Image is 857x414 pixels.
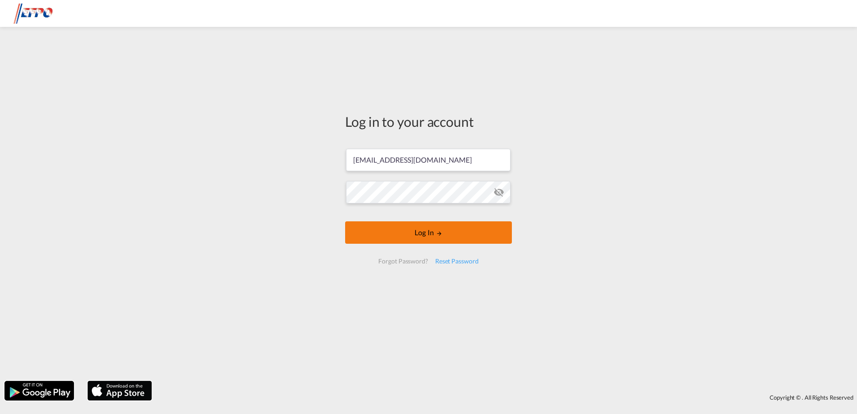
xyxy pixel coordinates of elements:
div: Reset Password [432,253,482,269]
img: apple.png [87,380,153,401]
img: google.png [4,380,75,401]
input: Enter email/phone number [346,149,511,171]
md-icon: icon-eye-off [493,187,504,198]
div: Copyright © . All Rights Reserved [156,390,857,405]
button: LOGIN [345,221,512,244]
div: Log in to your account [345,112,512,131]
div: Forgot Password? [375,253,431,269]
img: d38966e06f5511efa686cdb0e1f57a29.png [13,4,74,24]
